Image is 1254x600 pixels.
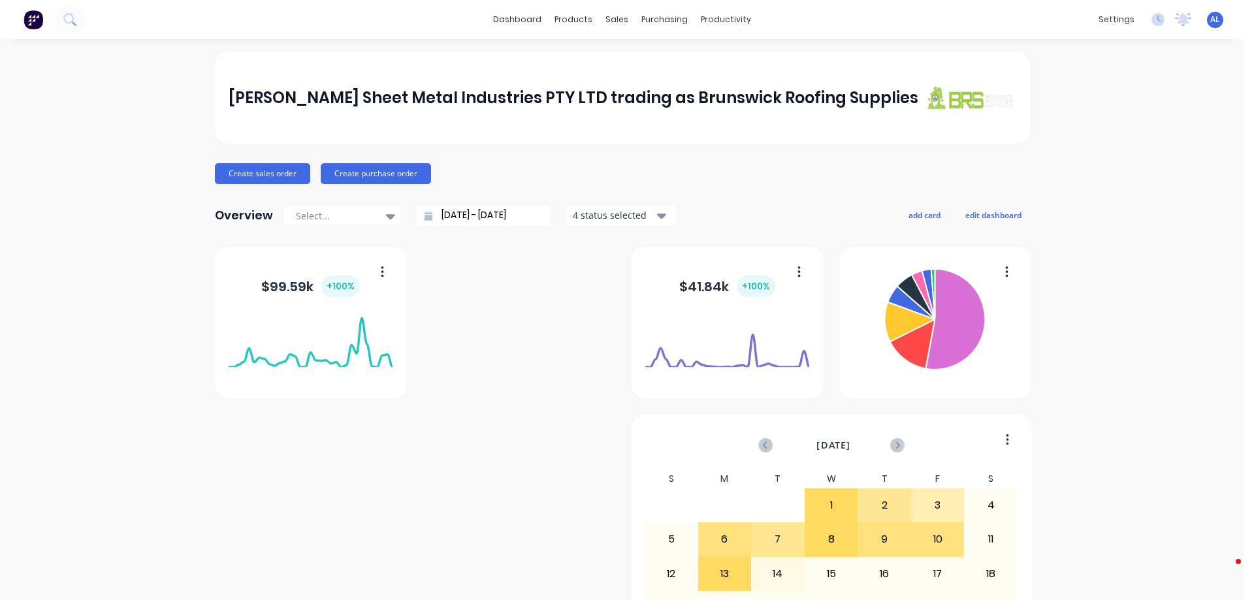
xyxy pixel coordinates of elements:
[261,276,360,297] div: $ 99.59k
[699,523,751,556] div: 6
[215,202,273,229] div: Overview
[645,558,698,590] div: 12
[912,523,964,556] div: 10
[599,10,635,29] div: sales
[1210,556,1241,587] iframe: Intercom live chat
[912,558,964,590] div: 17
[805,489,858,522] div: 1
[858,558,910,590] div: 16
[321,276,360,297] div: + 100 %
[751,469,805,488] div: T
[816,438,850,452] span: [DATE]
[1092,10,1141,29] div: settings
[911,469,965,488] div: F
[698,469,752,488] div: M
[573,208,655,222] div: 4 status selected
[694,10,758,29] div: productivity
[321,163,431,184] button: Create purchase order
[699,558,751,590] div: 13
[957,206,1030,223] button: edit dashboard
[805,523,858,556] div: 8
[858,469,911,488] div: T
[752,558,804,590] div: 14
[566,206,677,225] button: 4 status selected
[912,489,964,522] div: 3
[645,469,698,488] div: S
[805,558,858,590] div: 15
[1210,14,1220,25] span: AL
[229,85,918,111] div: [PERSON_NAME] Sheet Metal Industries PTY LTD trading as Brunswick Roofing Supplies
[924,86,1016,110] img: J A Sheet Metal Industries PTY LTD trading as Brunswick Roofing Supplies
[964,469,1018,488] div: S
[548,10,599,29] div: products
[635,10,694,29] div: purchasing
[24,10,43,29] img: Factory
[215,163,310,184] button: Create sales order
[679,276,775,297] div: $ 41.84k
[645,523,698,556] div: 5
[805,469,858,488] div: W
[487,10,548,29] a: dashboard
[965,523,1017,556] div: 11
[858,523,910,556] div: 9
[965,489,1017,522] div: 4
[737,276,775,297] div: + 100 %
[858,489,910,522] div: 2
[965,558,1017,590] div: 18
[900,206,949,223] button: add card
[752,523,804,556] div: 7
